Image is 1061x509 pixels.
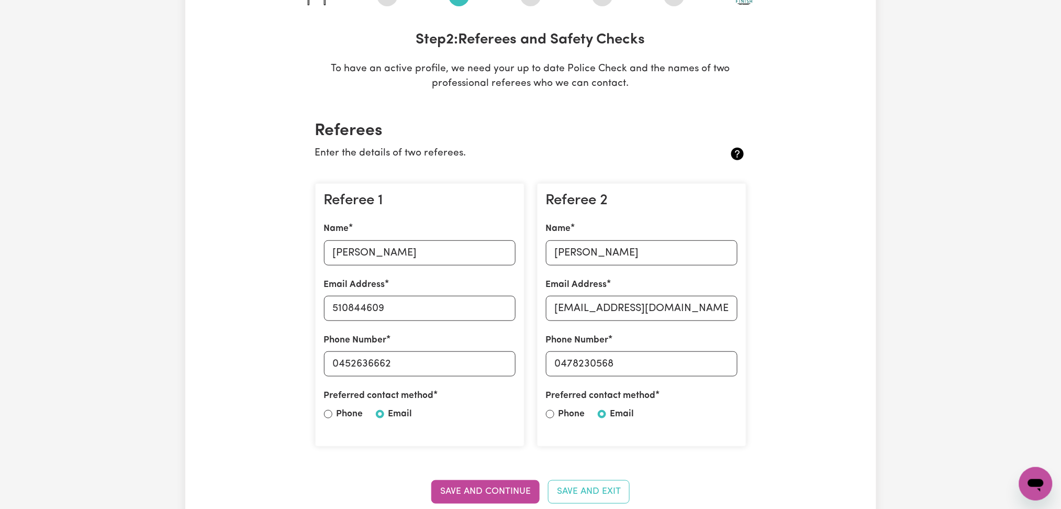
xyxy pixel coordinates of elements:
p: To have an active profile, we need your up to date Police Check and the names of two professional... [307,62,755,92]
h2: Referees [315,121,746,141]
label: Email [610,407,634,421]
label: Phone [337,407,363,421]
h3: Referee 2 [546,192,738,210]
label: Phone Number [546,334,609,347]
h3: Referee 1 [324,192,516,210]
label: Name [324,222,349,236]
label: Email [388,407,412,421]
label: Email Address [324,278,385,292]
button: Save and Exit [548,480,630,503]
label: Email Address [546,278,607,292]
p: Enter the details of two referees. [315,146,675,161]
label: Preferred contact method [324,389,434,403]
iframe: Button to launch messaging window [1019,467,1053,501]
label: Phone [559,407,585,421]
label: Name [546,222,571,236]
label: Preferred contact method [546,389,656,403]
h3: Step 2 : Referees and Safety Checks [307,31,755,49]
button: Save and Continue [431,480,540,503]
label: Phone Number [324,334,387,347]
